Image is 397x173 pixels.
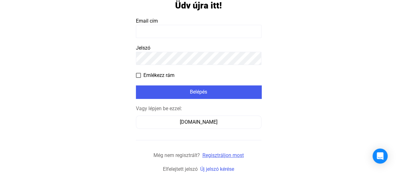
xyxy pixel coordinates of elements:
[163,166,198,172] span: Elfelejtett jelszó
[136,105,261,112] div: Vagy lépjen be ezzel:
[136,18,158,24] span: Email cím
[136,116,261,129] button: [DOMAIN_NAME]
[153,152,200,158] span: Még nem regisztrált?
[138,88,260,96] div: Belépés
[143,72,174,79] span: Emlékezz rám
[202,152,244,158] a: Regisztráljon most
[136,85,261,99] button: Belépés
[200,166,234,172] a: Új jelszó kérése
[136,119,261,125] a: [DOMAIN_NAME]
[138,118,259,126] div: [DOMAIN_NAME]
[373,149,388,164] div: Open Intercom Messenger
[136,45,150,51] span: Jelszó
